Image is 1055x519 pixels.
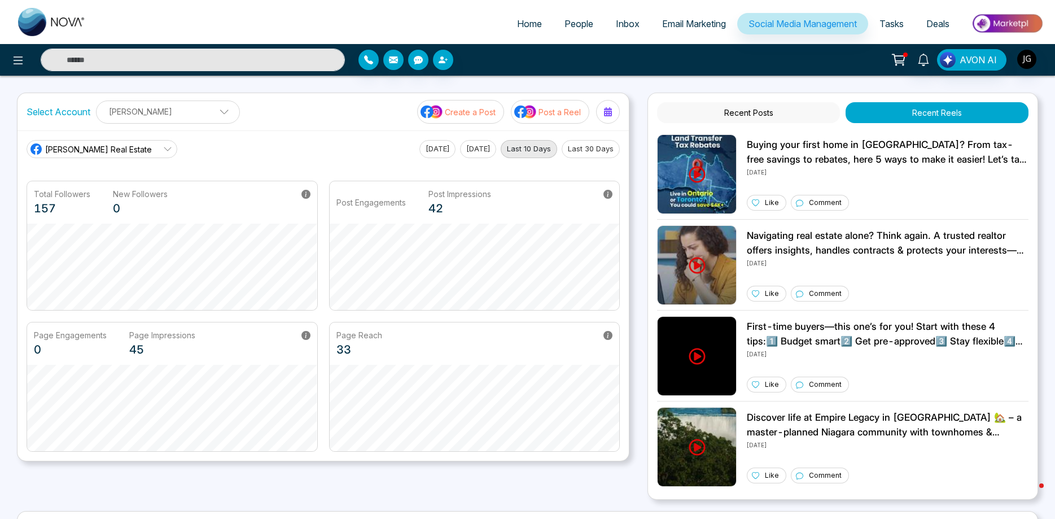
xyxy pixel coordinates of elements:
span: People [564,18,593,29]
p: Page Impressions [129,329,195,341]
span: Home [517,18,542,29]
p: Like [765,380,779,390]
p: [PERSON_NAME] [103,102,233,121]
p: Comment [809,380,842,390]
a: Home [506,13,553,34]
p: 33 [336,341,382,358]
p: Like [765,198,779,208]
iframe: Intercom live chat [1017,481,1044,508]
img: Unable to load img. [657,316,737,396]
a: Social Media Management [737,13,868,34]
img: Lead Flow [940,52,956,68]
p: 157 [34,200,90,217]
p: 45 [129,341,195,358]
p: Comment [809,198,842,208]
a: Inbox [605,13,651,34]
p: Post Impressions [428,188,491,200]
img: social-media-icon [514,104,537,119]
span: Email Marketing [662,18,726,29]
span: AVON AI [960,53,997,67]
span: Inbox [616,18,640,29]
p: Buying your first home in [GEOGRAPHIC_DATA]? From tax-free savings to rebates, here 5 ways to mak... [747,138,1028,167]
p: Like [765,470,779,481]
img: social-media-icon [421,104,443,119]
p: Post Engagements [336,197,406,208]
button: Last 10 Days [501,140,557,158]
p: Discover life at Empire Legacy in [GEOGRAPHIC_DATA] 🏡 – a master-planned Niagara community with t... [747,411,1028,439]
button: social-media-iconPost a Reel [511,100,589,124]
span: Tasks [879,18,904,29]
p: New Followers [113,188,168,200]
a: Tasks [868,13,915,34]
p: [DATE] [747,348,1028,359]
button: [DATE] [419,140,456,158]
span: [PERSON_NAME] Real Estate [45,143,152,155]
label: Select Account [27,105,90,119]
img: User Avatar [1017,50,1036,69]
img: Nova CRM Logo [18,8,86,36]
button: Recent Reels [846,102,1028,123]
p: Total Followers [34,188,90,200]
img: Unable to load img. [657,407,737,487]
img: Unable to load img. [657,134,737,214]
p: [DATE] [747,439,1028,450]
button: Last 30 Days [562,140,620,158]
button: Recent Posts [657,102,840,123]
a: Deals [915,13,961,34]
p: Like [765,289,779,299]
p: 0 [34,341,107,358]
p: Page Reach [336,329,382,341]
img: Unable to load img. [657,225,737,305]
a: Email Marketing [651,13,737,34]
p: 42 [428,200,491,217]
p: Navigating real estate alone? Think again. A trusted realtor offers insights, handles contracts &... [747,229,1028,258]
span: Social Media Management [748,18,857,29]
p: Create a Post [445,106,496,118]
button: social-media-iconCreate a Post [417,100,504,124]
p: Post a Reel [539,106,581,118]
img: Market-place.gif [966,11,1048,36]
a: People [553,13,605,34]
p: [DATE] [747,167,1028,177]
button: [DATE] [460,140,496,158]
button: AVON AI [937,49,1006,71]
p: First-time buyers—this one’s for you! Start with these 4 tips:1️⃣ Budget smart2️⃣ Get pre-approve... [747,320,1028,348]
p: 0 [113,200,168,217]
p: Page Engagements [34,329,107,341]
span: Deals [926,18,949,29]
p: Comment [809,289,842,299]
p: Comment [809,470,842,481]
p: [DATE] [747,258,1028,268]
